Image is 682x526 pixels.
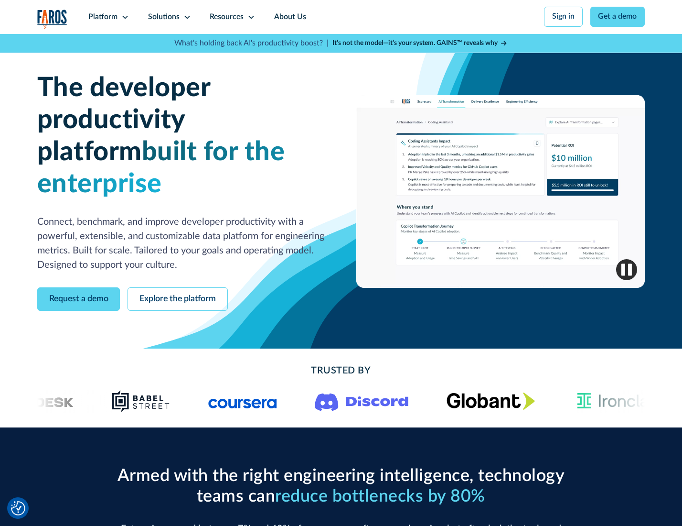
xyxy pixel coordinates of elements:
[112,390,170,413] img: Babel Street logo png
[544,7,583,27] a: Sign in
[11,501,25,515] button: Cookie Settings
[210,11,244,23] div: Resources
[275,488,485,505] span: reduce bottlenecks by 80%
[37,139,285,197] span: built for the enterprise
[37,215,326,272] p: Connect, benchmark, and improve developer productivity with a powerful, extensible, and customiza...
[88,11,117,23] div: Platform
[332,40,498,46] strong: It’s not the model—it’s your system. GAINS™ reveals why
[37,10,68,29] a: home
[447,392,535,410] img: Globant's logo
[148,11,180,23] div: Solutions
[616,259,637,280] img: Pause video
[113,466,569,507] h2: Armed with the right engineering intelligence, technology teams can
[37,72,326,200] h1: The developer productivity platform
[590,7,645,27] a: Get a demo
[113,364,569,378] h2: Trusted By
[37,287,120,311] a: Request a demo
[208,394,277,409] img: Logo of the online learning platform Coursera.
[315,391,408,411] img: Logo of the communication platform Discord.
[11,501,25,515] img: Revisit consent button
[332,38,508,48] a: It’s not the model—it’s your system. GAINS™ reveals why
[174,38,329,49] p: What's holding back AI's productivity boost? |
[37,10,68,29] img: Logo of the analytics and reporting company Faros.
[128,287,228,311] a: Explore the platform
